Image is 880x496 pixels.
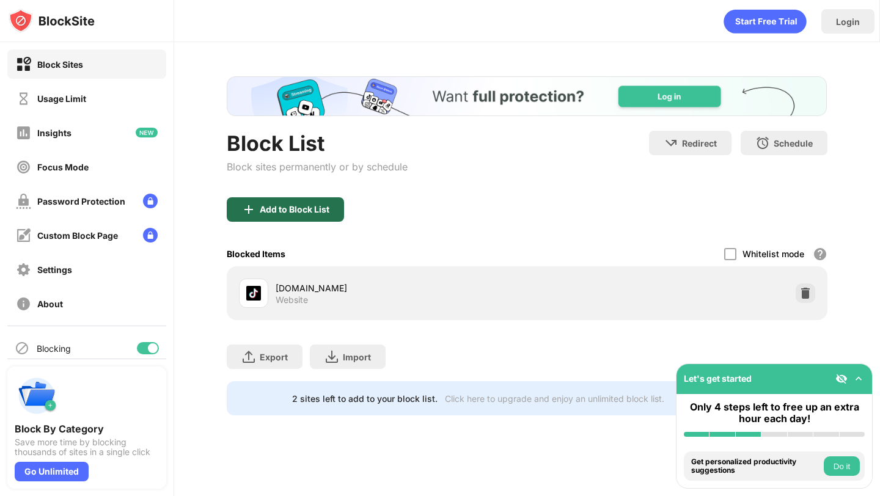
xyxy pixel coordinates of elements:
div: About [37,299,63,309]
div: Settings [37,264,72,275]
div: Block List [227,131,408,156]
img: insights-off.svg [16,125,31,140]
div: Click here to upgrade and enjoy an unlimited block list. [445,393,664,404]
img: omni-setup-toggle.svg [853,373,865,385]
img: new-icon.svg [136,128,158,137]
img: customize-block-page-off.svg [16,228,31,243]
button: Do it [824,456,860,476]
div: Whitelist mode [743,249,804,259]
div: Go Unlimited [15,462,89,481]
img: favicons [246,286,261,301]
div: Password Protection [37,196,125,206]
img: logo-blocksite.svg [9,9,95,33]
div: Login [836,16,860,27]
img: lock-menu.svg [143,228,158,243]
div: animation [724,9,807,34]
div: Insights [37,128,71,138]
img: eye-not-visible.svg [835,373,848,385]
div: [DOMAIN_NAME] [276,282,527,294]
img: focus-off.svg [16,159,31,175]
div: Add to Block List [260,205,329,214]
img: blocking-icon.svg [15,341,29,356]
div: Block By Category [15,423,159,435]
div: Let's get started [684,373,752,384]
div: Blocked Items [227,249,285,259]
div: Focus Mode [37,162,89,172]
div: Export [260,352,288,362]
iframe: Banner [227,76,827,116]
img: settings-off.svg [16,262,31,277]
div: Get personalized productivity suggestions [691,458,821,475]
div: Blocking [37,343,71,354]
div: Website [276,294,308,305]
img: block-on.svg [16,57,31,72]
img: push-categories.svg [15,374,59,418]
div: Block Sites [37,59,83,70]
div: Custom Block Page [37,230,118,241]
div: Schedule [774,138,813,148]
div: 2 sites left to add to your block list. [292,393,438,404]
div: Block sites permanently or by schedule [227,161,408,173]
img: lock-menu.svg [143,194,158,208]
div: Redirect [682,138,717,148]
img: time-usage-off.svg [16,91,31,106]
img: about-off.svg [16,296,31,312]
div: Save more time by blocking thousands of sites in a single click [15,437,159,457]
div: Only 4 steps left to free up an extra hour each day! [684,401,865,425]
div: Import [343,352,371,362]
div: Usage Limit [37,93,86,104]
img: password-protection-off.svg [16,194,31,209]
